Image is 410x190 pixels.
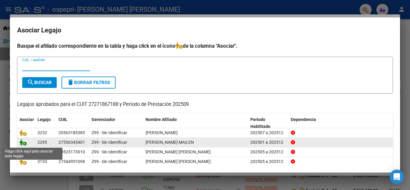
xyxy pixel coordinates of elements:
span: VELAZQUEZ MARIA GUILLERMINA [146,159,211,164]
span: Z99 - Sin Identificar [92,159,127,164]
div: 202505 a 202512 [250,158,286,165]
span: Periodo Habilitado [250,117,270,129]
span: ROJAS LUCAS NEHUEN [146,130,178,135]
div: Open Intercom Messenger [390,170,404,184]
div: 202507 a 202512 [250,129,286,136]
span: 2295 [38,140,47,145]
span: 3133 [38,159,47,164]
h2: Asociar Legajo [17,25,393,36]
span: Gerenciador [92,117,115,122]
button: Buscar [22,77,57,88]
span: Borrar Filtros [67,80,110,85]
datatable-header-cell: Periodo Habilitado [248,113,288,133]
span: 3165 [38,149,47,154]
div: 27544951098 [59,158,85,165]
span: CUIL [59,117,68,122]
mat-icon: search [27,79,34,86]
mat-icon: delete [67,79,74,86]
div: 202505 a 202512 [250,149,286,155]
span: Z99 - Sin Identificar [92,130,127,135]
div: 27556345401 [59,139,85,146]
span: Buscar [27,80,52,85]
p: Legajos aprobados para el CUIT 27271867188 y Período de Prestación 202509 [17,101,393,108]
datatable-header-cell: CUIL [56,113,89,133]
span: 3232 [38,130,47,135]
div: 202501 a 202512 [250,139,286,146]
span: Z99 - Sin Identificar [92,149,127,154]
h4: Busque el afiliado correspondiente en la tabla y haga click en el ícono de la columna "Asociar". [17,42,393,50]
datatable-header-cell: Nombre Afiliado [143,113,248,133]
datatable-header-cell: Legajo [35,113,56,133]
div: 20523173910 [59,149,85,155]
span: SANDOVAL FLORES AMIR EZEQUIEL [146,149,211,154]
button: Borrar Filtros [62,77,116,89]
span: Asociar [20,117,34,122]
span: Dependencia [291,117,316,122]
datatable-header-cell: Gerenciador [89,113,143,133]
span: GATICA NAVARRETE DAIRA MAILEN [146,140,194,145]
datatable-header-cell: Dependencia [288,113,393,133]
span: Z99 - Sin Identificar [92,140,127,145]
span: Nombre Afiliado [146,117,177,122]
datatable-header-cell: Asociar [17,113,35,133]
span: Legajo [38,117,51,122]
div: 20563185385 [59,129,85,136]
